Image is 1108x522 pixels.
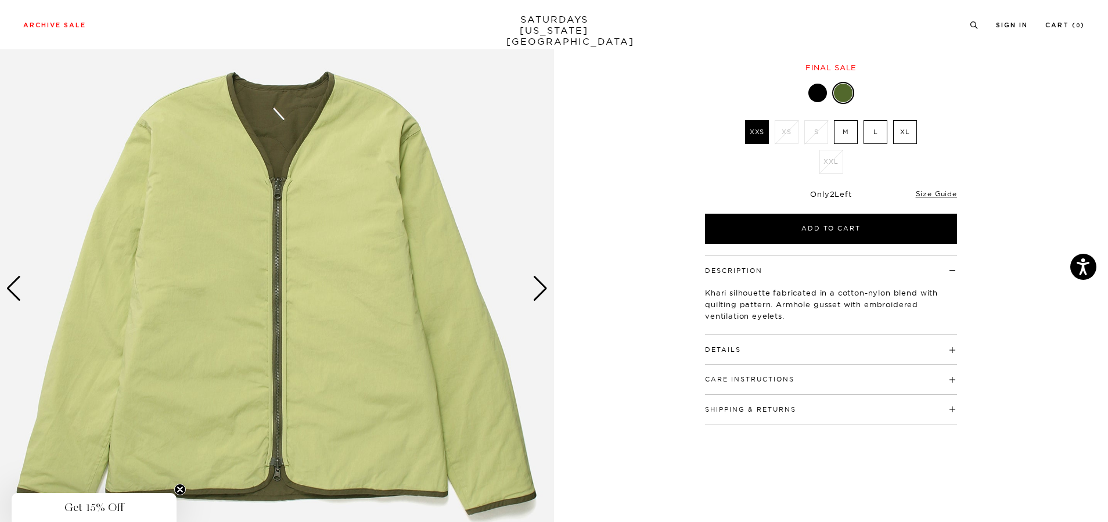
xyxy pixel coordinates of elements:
p: Khari silhouette fabricated in a cotton-nylon blend with quilting pattern. Armhole gusset with em... [705,287,957,322]
button: Description [705,268,762,274]
a: SATURDAYS[US_STATE][GEOGRAPHIC_DATA] [506,14,602,47]
a: Size Guide [916,189,957,198]
button: Care Instructions [705,376,794,383]
button: Add to Cart [705,214,957,244]
div: Only Left [705,189,957,199]
label: XL [893,120,917,144]
label: L [864,120,887,144]
a: Cart (0) [1045,22,1085,28]
div: Next slide [533,276,548,301]
span: Get 15% Off [64,501,124,514]
div: Get 15% OffClose teaser [12,493,177,522]
a: Sign In [996,22,1028,28]
button: Shipping & Returns [705,406,796,413]
a: Archive Sale [23,22,86,28]
button: Close teaser [174,484,186,495]
button: Details [705,347,741,353]
div: Previous slide [6,276,21,301]
span: 2 [830,189,835,199]
label: M [834,120,858,144]
div: Final sale [703,63,959,73]
label: XXS [745,120,769,144]
small: 0 [1076,23,1081,28]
